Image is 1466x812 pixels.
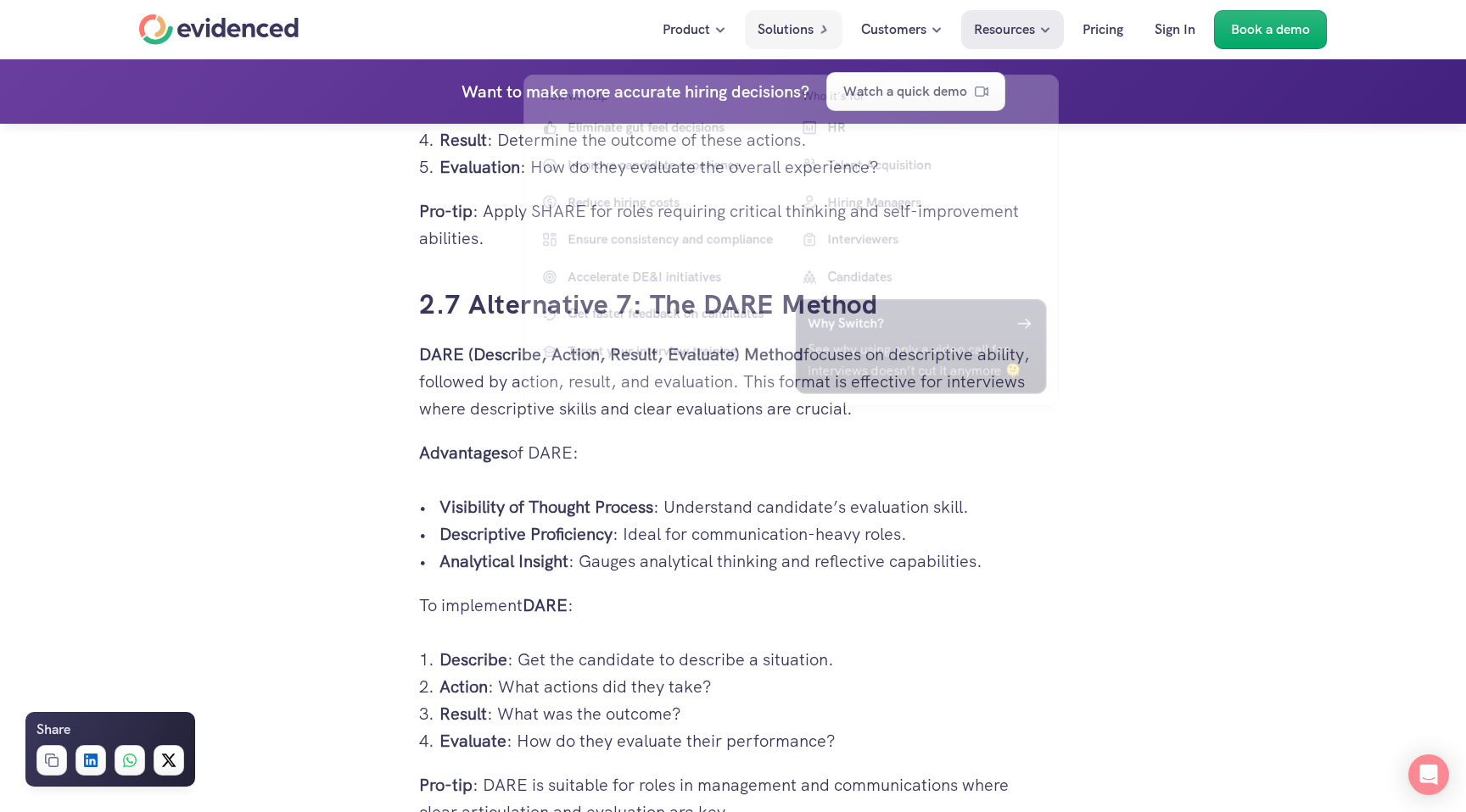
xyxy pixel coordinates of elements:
[439,646,1047,673] p: : Get the candidate to describe a situation.
[439,550,568,572] strong: Analytical Insight
[439,703,487,725] strong: Result
[1408,754,1449,795] div: Open Intercom Messenger
[439,727,1047,754] p: : How do they evaluate their performance?
[523,594,568,616] strong: DARE
[439,673,1047,700] p: : What actions did they take?
[439,129,487,151] strong: Result
[1214,10,1327,49] a: Book a demo
[462,78,809,105] h4: Want to make more accurate hiring decisions?
[419,442,508,464] strong: Advantages
[419,774,473,796] strong: Pro-tip
[1083,19,1123,41] p: Pricing
[439,548,1047,575] p: : Gauges analytical thinking and reflective capabilities.
[419,439,1047,466] p: of DARE:
[826,72,1005,111] a: Watch a quick demo
[1070,10,1136,49] a: Pricing
[439,496,653,518] strong: Visibility of Thought Process
[419,286,877,322] a: 2.7 Alternative 7: The DARE Method
[139,14,299,45] a: Home
[1142,10,1208,49] a: Sign In
[419,197,1047,252] p: : Apply SHARE for roles requiring critical thinking and self-improvement abilities.
[36,719,70,741] h6: Share
[861,19,926,41] p: Customers
[1231,19,1310,41] p: Book a demo
[439,523,613,545] strong: Descriptive Proficiency
[439,730,506,752] strong: Evaluate
[419,343,803,365] strong: DARE (Describe, Action, Result, Evaluate) Method
[419,341,1047,422] p: focuses on descriptive ability, followed by action, result, and evaluation. This format is effect...
[439,493,1047,520] p: : Understand candidate’s evaluation skill.
[1155,19,1195,41] p: Sign In
[974,19,1035,41] p: Resources
[439,700,1047,727] p: : What was the outcome?
[439,520,1047,548] p: : Ideal for communication-heavy roles.
[439,648,507,670] strong: Describe
[843,81,967,103] p: Watch a quick demo
[439,126,1047,153] p: : Determine the outcome of these actions.
[439,156,520,178] strong: Evaluation
[419,200,473,222] strong: Pro-tip
[758,19,814,41] p: Solutions
[439,676,488,698] strong: Action
[439,153,1047,181] p: : How do they evaluate the overall experience?
[419,592,1047,619] p: To implement :
[663,19,710,41] p: Product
